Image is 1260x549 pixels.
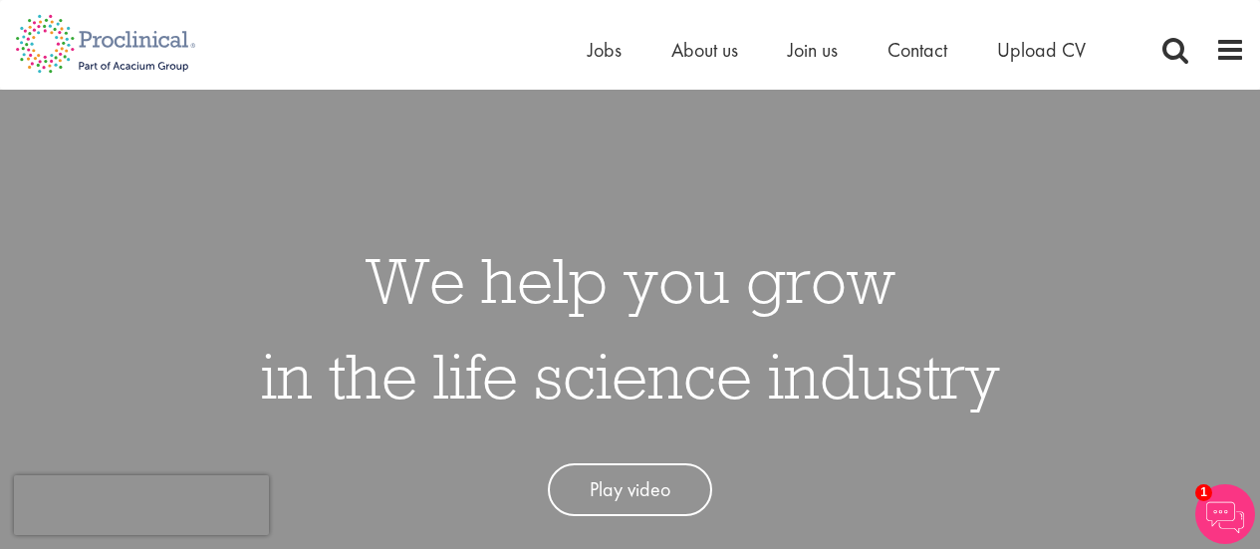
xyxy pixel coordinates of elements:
[671,37,738,63] a: About us
[548,463,712,516] a: Play video
[887,37,947,63] a: Contact
[588,37,622,63] a: Jobs
[261,232,1000,423] h1: We help you grow in the life science industry
[788,37,838,63] a: Join us
[1195,484,1212,501] span: 1
[1195,484,1255,544] img: Chatbot
[997,37,1086,63] a: Upload CV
